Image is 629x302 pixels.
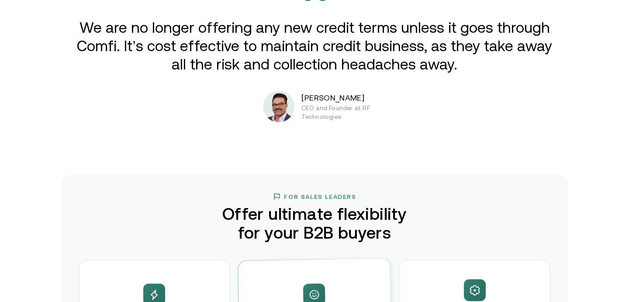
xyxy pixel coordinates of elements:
[74,18,555,73] p: We are no longer offering any new credit terms unless it goes through Comfi. It’s cost effective ...
[263,91,294,122] img: Photoroom
[301,92,412,104] p: [PERSON_NAME]
[301,104,390,121] p: CEO and Founder at RF Technologies
[308,288,320,301] img: spark
[212,205,417,242] h2: Offer ultimate flexibility for your B2B buyers
[284,193,356,200] h3: For Sales Leaders
[148,288,160,301] img: spark
[469,284,481,297] img: spark
[273,192,281,201] img: flag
